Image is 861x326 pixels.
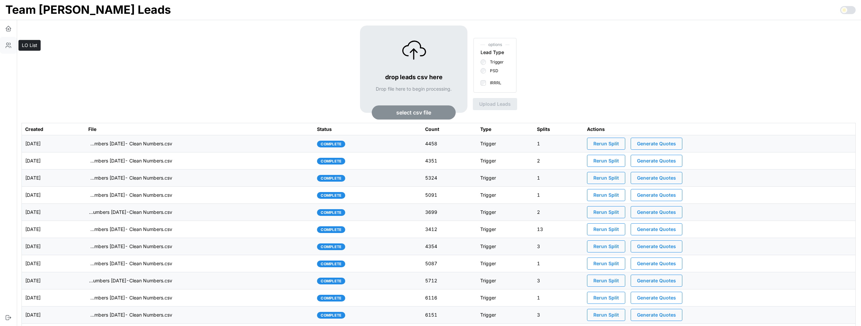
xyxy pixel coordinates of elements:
[22,255,85,272] td: [DATE]
[593,138,619,149] span: Rerun Split
[637,275,676,286] span: Generate Quotes
[85,123,314,135] th: File
[593,206,619,218] span: Rerun Split
[321,175,342,181] span: complete
[631,258,682,270] button: Generate Quotes
[422,152,477,170] td: 4351
[637,224,676,235] span: Generate Quotes
[637,206,676,218] span: Generate Quotes
[587,172,625,184] button: Rerun Split
[631,275,682,287] button: Generate Quotes
[422,307,477,324] td: 6151
[534,255,584,272] td: 1
[637,155,676,167] span: Generate Quotes
[314,123,421,135] th: Status
[637,258,676,269] span: Generate Quotes
[486,68,498,74] label: PSD
[637,189,676,201] span: Generate Quotes
[534,238,584,255] td: 3
[534,123,584,135] th: Splits
[321,158,342,164] span: complete
[631,223,682,235] button: Generate Quotes
[534,289,584,307] td: 1
[422,238,477,255] td: 4354
[637,292,676,304] span: Generate Quotes
[587,206,625,218] button: Rerun Split
[321,209,342,216] span: complete
[477,238,534,255] td: Trigger
[593,275,619,286] span: Rerun Split
[631,206,682,218] button: Generate Quotes
[372,105,456,120] button: select csv file
[481,42,509,48] span: options
[534,307,584,324] td: 3
[477,307,534,324] td: Trigger
[593,309,619,321] span: Rerun Split
[422,204,477,221] td: 3699
[584,123,855,135] th: Actions
[631,292,682,304] button: Generate Quotes
[321,261,342,267] span: complete
[422,170,477,187] td: 5324
[593,155,619,167] span: Rerun Split
[88,277,172,284] p: imports/[PERSON_NAME]/1756219429086-TU Master List With Numbers [DATE]-Clean Numbers.csv
[477,255,534,272] td: Trigger
[637,172,676,184] span: Generate Quotes
[534,204,584,221] td: 2
[587,258,625,270] button: Rerun Split
[88,140,172,147] p: imports/[PERSON_NAME]/1757333525780-TU Master List With Numbers [DATE]- Clean Numbers.csv
[22,204,85,221] td: [DATE]
[22,221,85,238] td: [DATE]
[486,80,501,86] label: IRRRL
[593,172,619,184] span: Rerun Split
[473,98,517,110] button: Upload Leads
[88,175,172,181] p: imports/[PERSON_NAME]/1756997511461-TU Master List With Numbers [DATE]- Clean Numbers.csv
[534,170,584,187] td: 1
[88,192,172,198] p: imports/[PERSON_NAME]/1756909545890-TU Master List With Numbers [DATE]- Clean Numbers.csv
[88,226,172,233] p: imports/[PERSON_NAME]/1756479254704-TU Master List With Numbers [DATE]- Clean Numbers.csv
[587,240,625,252] button: Rerun Split
[22,289,85,307] td: [DATE]
[631,155,682,167] button: Generate Quotes
[321,141,342,147] span: complete
[88,209,172,216] p: imports/[PERSON_NAME]/1756817211366-TU Master List With Numbers [DATE]-Clean Numbers.csv
[593,292,619,304] span: Rerun Split
[5,2,171,17] h1: Team [PERSON_NAME] Leads
[631,240,682,252] button: Generate Quotes
[22,187,85,204] td: [DATE]
[534,221,584,238] td: 13
[477,289,534,307] td: Trigger
[631,138,682,150] button: Generate Quotes
[88,294,172,301] p: imports/[PERSON_NAME]/1756128860953-TU Master List With Numbers [DATE]- Clean Numbers.csv
[477,272,534,289] td: Trigger
[422,221,477,238] td: 3412
[637,241,676,252] span: Generate Quotes
[88,312,172,318] p: imports/[PERSON_NAME]/1755875705540-TU Master List With Numbers [DATE]- Clean Numbers.csv
[22,307,85,324] td: [DATE]
[593,189,619,201] span: Rerun Split
[477,152,534,170] td: Trigger
[637,309,676,321] span: Generate Quotes
[321,192,342,198] span: complete
[587,309,625,321] button: Rerun Split
[422,187,477,204] td: 5091
[422,123,477,135] th: Count
[321,312,342,318] span: complete
[587,292,625,304] button: Rerun Split
[631,309,682,321] button: Generate Quotes
[479,98,511,110] span: Upload Leads
[631,189,682,201] button: Generate Quotes
[321,227,342,233] span: complete
[631,172,682,184] button: Generate Quotes
[477,187,534,204] td: Trigger
[88,157,172,164] p: imports/[PERSON_NAME]/1757097937494-TU Master List With Numbers [DATE]- Clean Numbers.csv
[534,187,584,204] td: 1
[486,59,504,65] label: Trigger
[321,244,342,250] span: complete
[593,224,619,235] span: Rerun Split
[534,152,584,170] td: 2
[88,260,172,267] p: imports/[PERSON_NAME]/1756317778868-TU Master List With Numbers [DATE]- Clean Numbers.csv
[477,204,534,221] td: Trigger
[477,123,534,135] th: Type
[534,272,584,289] td: 3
